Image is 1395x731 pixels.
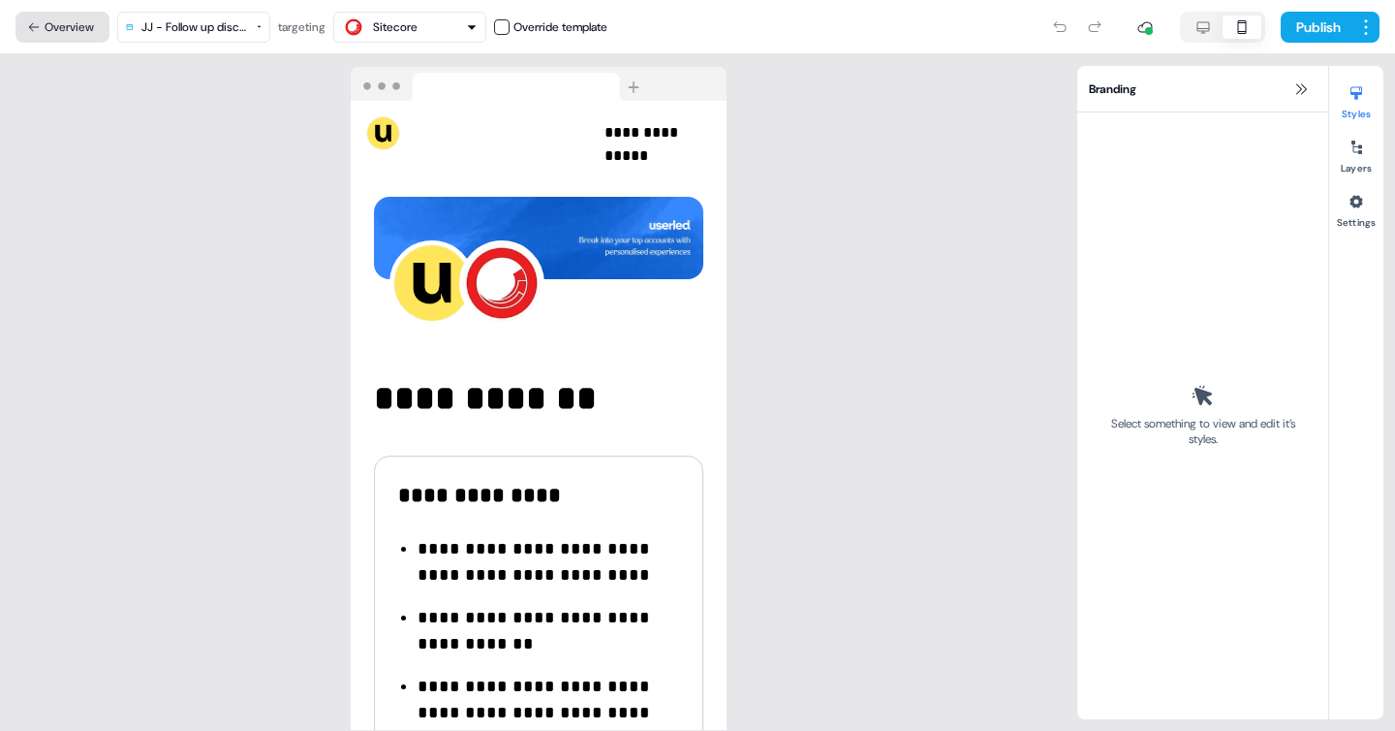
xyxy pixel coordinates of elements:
button: Layers [1329,132,1383,175]
button: Publish [1281,12,1352,43]
button: Sitecore [333,12,486,43]
div: Branding [1077,66,1328,112]
img: Browser topbar [351,67,648,102]
button: Settings [1329,186,1383,229]
img: Image [374,197,703,279]
button: Overview [15,12,109,43]
div: JJ - Follow up discovery template 2025 Copy [141,17,249,37]
div: Sitecore [373,17,418,37]
div: Select something to view and edit it’s styles. [1104,416,1301,447]
button: Styles [1329,78,1383,120]
div: Override template [513,17,607,37]
div: targeting [278,17,325,37]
